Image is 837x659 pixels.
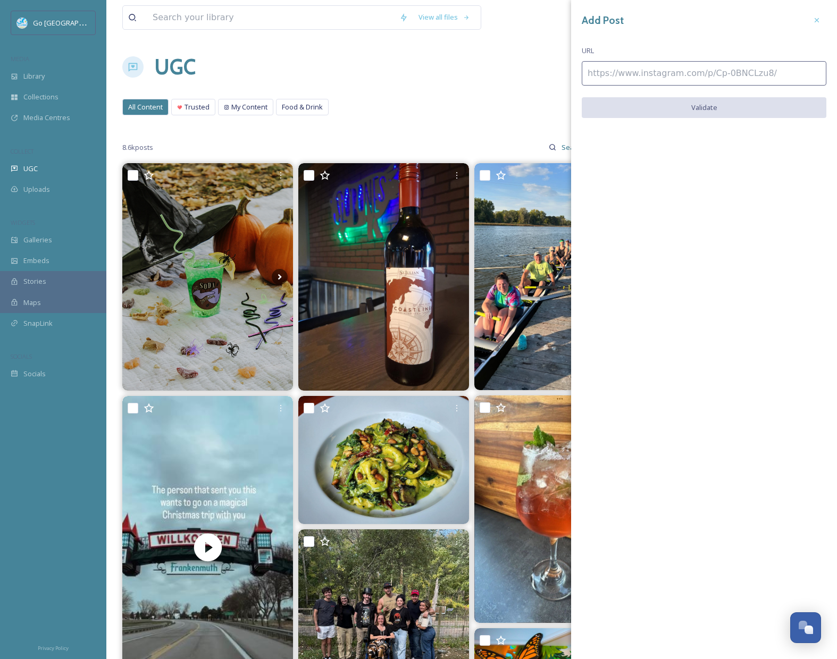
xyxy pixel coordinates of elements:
[582,13,624,28] h3: Add Post
[122,142,153,153] span: 8.6k posts
[23,164,38,174] span: UGC
[11,147,34,155] span: COLLECT
[23,256,49,266] span: Embeds
[147,6,394,29] input: Search your library
[185,102,210,112] span: Trusted
[790,612,821,643] button: Open Chat
[122,163,293,391] img: Meet your newest obsession: Willows Brew 🍂🥤 The perfect fall blend of green apple in Mello Yello ...
[474,395,645,623] img: Welcome October 🍁 Featuring our New Seasonal Specials 🍸 ✨SEASONAL SPRITZ The perfect combination ...
[556,137,591,158] input: Search
[23,235,52,245] span: Galleries
[23,318,53,328] span: SnapLink
[582,46,594,56] span: URL
[282,102,323,112] span: Food & Drink
[17,18,28,28] img: GoGreatLogo_MISkies_RegionalTrails%20%281%29.png
[23,276,46,286] span: Stories
[11,55,29,63] span: MEDIA
[582,61,826,86] input: https://www.instagram.com/p/Cp-0BNCLzu8/
[38,645,69,652] span: Privacy Policy
[298,396,469,524] img: 🍂 A Fall Favorite at Gratzi 🍝 Introducing Tortelloni al Pesto e Verdure — cheese-filled tortellon...
[23,369,46,379] span: Socials
[474,163,645,390] img: monday night an 8+ was quick to hop on the water and get the most out of the remaining daylight a...
[38,641,69,654] a: Privacy Policy
[231,102,267,112] span: My Content
[23,71,45,81] span: Library
[582,97,826,118] button: Validate
[413,7,475,28] a: View all files
[298,163,469,391] img: We are happy to announce we are now serving St Julian's Red Coastline! Coastline is a lightly oak...
[23,113,70,123] span: Media Centres
[11,218,35,226] span: WIDGETS
[11,352,32,360] span: SOCIALS
[154,51,196,83] a: UGC
[23,184,50,195] span: Uploads
[128,102,163,112] span: All Content
[33,18,112,28] span: Go [GEOGRAPHIC_DATA]
[23,298,41,308] span: Maps
[23,92,58,102] span: Collections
